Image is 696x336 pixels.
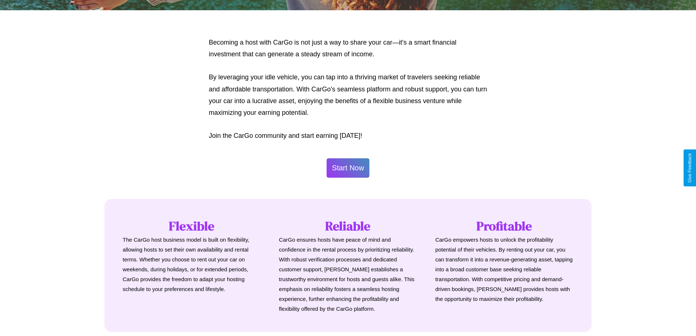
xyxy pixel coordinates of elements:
h1: Flexible [123,217,261,235]
p: By leveraging your idle vehicle, you can tap into a thriving market of travelers seeking reliable... [209,71,487,119]
p: CarGo ensures hosts have peace of mind and confidence in the rental process by prioritizing relia... [279,235,417,314]
div: Give Feedback [687,153,692,183]
p: CarGo empowers hosts to unlock the profitability potential of their vehicles. By renting out your... [435,235,573,304]
p: Becoming a host with CarGo is not just a way to share your car—it's a smart financial investment ... [209,37,487,60]
p: The CarGo host business model is built on flexibility, allowing hosts to set their own availabili... [123,235,261,294]
button: Start Now [327,158,370,178]
h1: Profitable [435,217,573,235]
p: Join the CarGo community and start earning [DATE]! [209,130,487,141]
h1: Reliable [279,217,417,235]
